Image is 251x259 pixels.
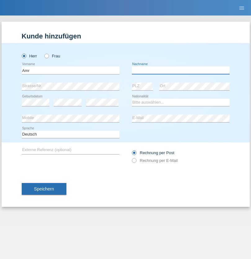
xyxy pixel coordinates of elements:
span: Speichern [34,186,54,191]
input: Frau [44,54,48,58]
label: Frau [44,54,60,58]
label: Herr [22,54,37,58]
input: Rechnung per Post [132,150,136,158]
h1: Kunde hinzufügen [22,32,230,40]
button: Speichern [22,183,66,195]
label: Rechnung per Post [132,150,174,155]
i: menu [239,5,245,11]
label: Rechnung per E-Mail [132,158,178,163]
input: Herr [22,54,26,58]
input: Rechnung per E-Mail [132,158,136,166]
a: menu [235,6,248,10]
